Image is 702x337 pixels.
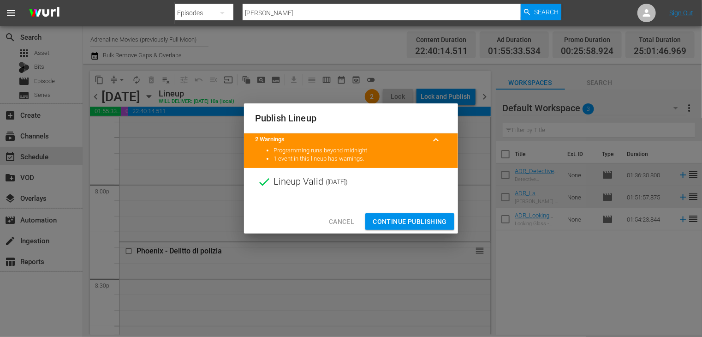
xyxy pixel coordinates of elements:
[321,213,362,230] button: Cancel
[255,135,425,144] title: 2 Warnings
[22,2,66,24] img: ans4CAIJ8jUAAAAAAAAAAAAAAAAAAAAAAAAgQb4GAAAAAAAAAAAAAAAAAAAAAAAAJMjXAAAAAAAAAAAAAAAAAAAAAAAAgAT5G...
[329,216,354,228] span: Cancel
[534,4,559,20] span: Search
[274,155,447,163] li: 1 event in this lineup has warnings.
[430,134,441,145] span: keyboard_arrow_up
[669,9,693,17] a: Sign Out
[373,216,447,228] span: Continue Publishing
[326,175,348,189] span: ( [DATE] )
[274,146,447,155] li: Programming runs beyond midnight
[365,213,454,230] button: Continue Publishing
[255,111,447,126] h2: Publish Lineup
[244,168,458,196] div: Lineup Valid
[425,129,447,151] button: keyboard_arrow_up
[6,7,17,18] span: menu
